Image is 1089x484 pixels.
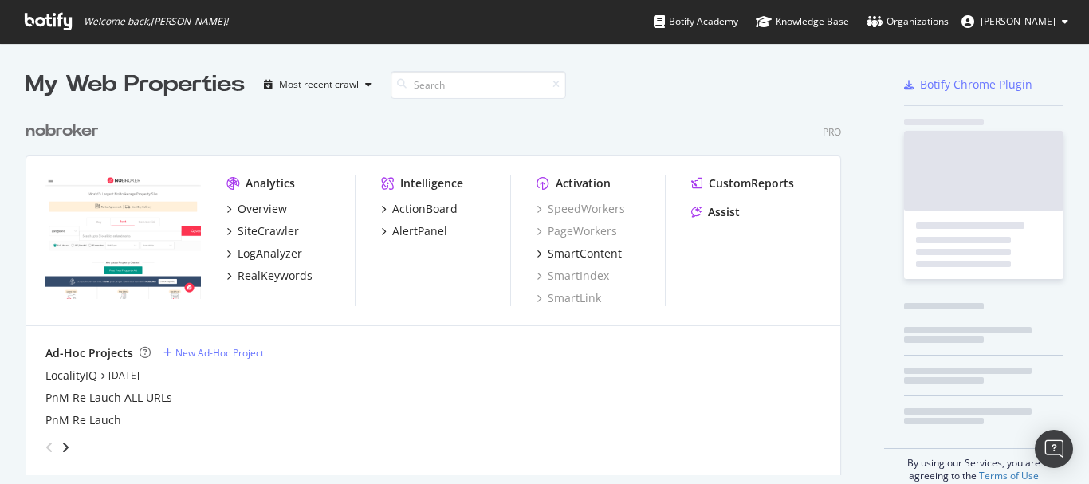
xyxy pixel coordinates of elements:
div: Most recent crawl [279,80,359,89]
a: SmartContent [537,246,622,262]
img: nobroker.com [45,175,201,300]
a: Overview [226,201,287,217]
a: ActionBoard [381,201,458,217]
a: LogAnalyzer [226,246,302,262]
a: SiteCrawler [226,223,299,239]
div: Analytics [246,175,295,191]
a: LocalityIQ [45,368,97,384]
a: AlertPanel [381,223,447,239]
span: Rahul Sahani [981,14,1056,28]
div: Assist [708,204,740,220]
div: LogAnalyzer [238,246,302,262]
div: CustomReports [709,175,794,191]
div: Ad-Hoc Projects [45,345,133,361]
div: Botify Chrome Plugin [920,77,1032,92]
div: Activation [556,175,611,191]
div: nobroker [26,120,99,143]
div: Pro [823,125,841,139]
a: nobroker [26,120,105,143]
a: SmartLink [537,290,601,306]
div: Overview [238,201,287,217]
a: Terms of Use [979,469,1039,482]
div: New Ad-Hoc Project [175,346,264,360]
a: SpeedWorkers [537,201,625,217]
span: Welcome back, [PERSON_NAME] ! [84,15,228,28]
div: angle-right [60,439,71,455]
div: Intelligence [400,175,463,191]
a: SmartIndex [537,268,609,284]
button: Most recent crawl [258,72,378,97]
div: angle-left [39,435,60,460]
a: RealKeywords [226,268,313,284]
div: grid [26,100,854,475]
a: New Ad-Hoc Project [163,346,264,360]
a: [DATE] [108,368,140,382]
a: PnM Re Lauch [45,412,121,428]
div: SiteCrawler [238,223,299,239]
div: Knowledge Base [756,14,849,30]
div: SmartContent [548,246,622,262]
div: AlertPanel [392,223,447,239]
a: Assist [691,204,740,220]
div: My Web Properties [26,69,245,100]
div: RealKeywords [238,268,313,284]
div: ActionBoard [392,201,458,217]
input: Search [391,71,566,99]
div: Organizations [867,14,949,30]
div: Botify Academy [654,14,738,30]
div: Open Intercom Messenger [1035,430,1073,468]
a: CustomReports [691,175,794,191]
a: PnM Re Lauch ALL URLs [45,390,172,406]
button: [PERSON_NAME] [949,9,1081,34]
a: PageWorkers [537,223,617,239]
div: By using our Services, you are agreeing to the [884,448,1063,482]
a: Botify Chrome Plugin [904,77,1032,92]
